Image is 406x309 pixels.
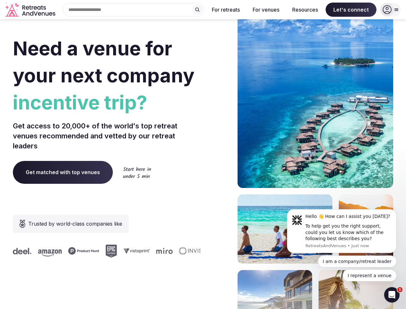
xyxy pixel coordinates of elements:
img: Start here in under 5 min [123,167,151,178]
span: incentive trip? [13,89,201,116]
svg: Epic Games company logo [104,245,116,257]
svg: Miro company logo [155,248,171,254]
img: woman sitting in back of truck with camels [339,194,393,264]
a: Get matched with top venues [13,161,113,183]
span: 1 [397,287,402,292]
p: Get access to 20,000+ of the world's top retreat venues recommended and vetted by our retreat lea... [13,121,201,151]
span: Trusted by world-class companies like [28,220,122,228]
button: For venues [248,3,284,17]
img: yoga on tropical beach [238,194,332,264]
a: Visit the homepage [5,3,57,17]
button: For retreats [207,3,245,17]
span: Need a venue for your next company [13,37,194,87]
iframe: Intercom live chat [384,287,400,303]
svg: Deel company logo [12,248,30,254]
svg: Retreats and Venues company logo [5,3,57,17]
svg: Vistaprint company logo [122,248,149,254]
svg: Invisible company logo [178,247,213,255]
iframe: Intercom notifications message [277,203,406,285]
span: Let's connect [326,3,376,17]
button: Resources [287,3,323,17]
